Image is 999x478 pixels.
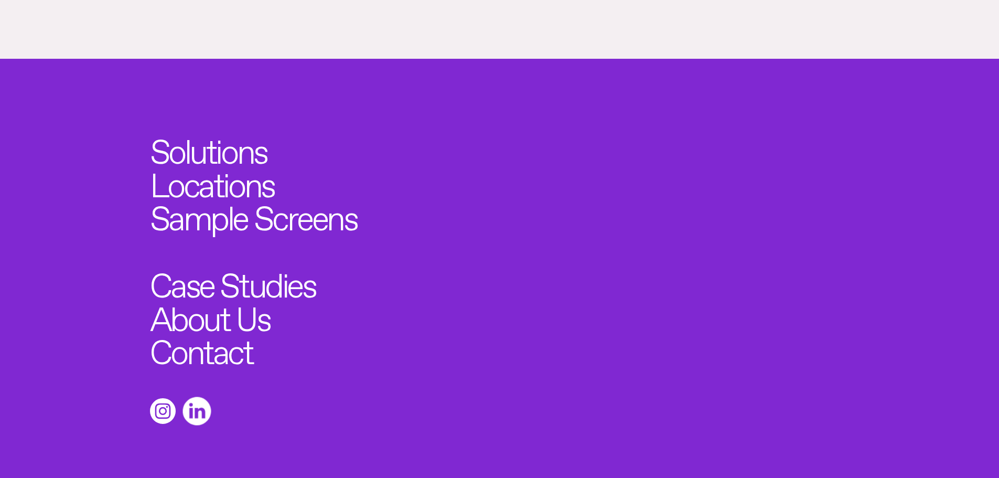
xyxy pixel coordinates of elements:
[150,197,357,231] a: Sample Screens
[150,298,270,332] a: About Us
[150,131,267,164] a: Solutions
[150,264,315,298] a: Case Studies
[150,164,274,198] a: Locations
[150,331,253,365] a: Contact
